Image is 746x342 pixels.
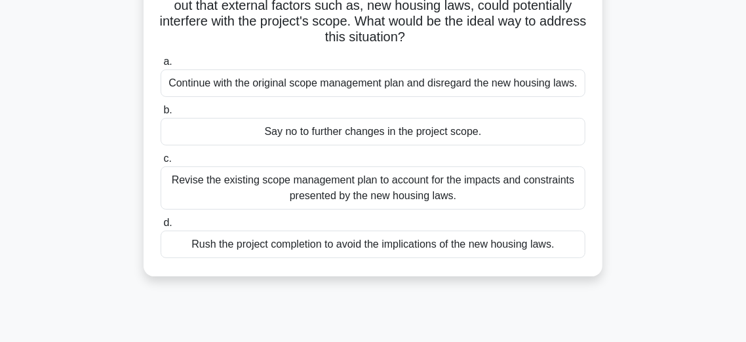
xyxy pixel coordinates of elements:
div: Rush the project completion to avoid the implications of the new housing laws. [161,231,585,258]
div: Continue with the original scope management plan and disregard the new housing laws. [161,69,585,97]
div: Revise the existing scope management plan to account for the impacts and constraints presented by... [161,166,585,210]
span: d. [163,217,172,228]
div: Say no to further changes in the project scope. [161,118,585,145]
span: c. [163,153,171,164]
span: a. [163,56,172,67]
span: b. [163,104,172,115]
